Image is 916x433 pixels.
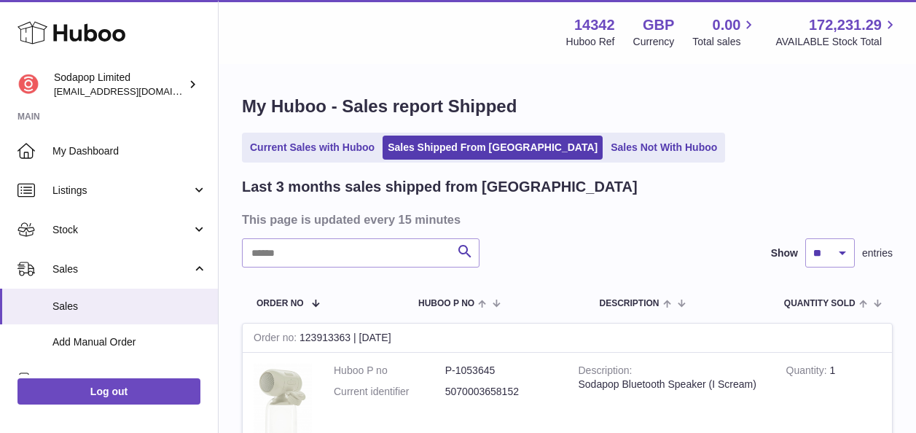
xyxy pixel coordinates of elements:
strong: Order no [254,332,300,347]
a: Current Sales with Huboo [245,136,380,160]
div: Currency [633,35,675,49]
span: [EMAIL_ADDRESS][DOMAIN_NAME] [54,85,214,97]
dt: Huboo P no [334,364,445,378]
a: Sales Not With Huboo [606,136,722,160]
h1: My Huboo - Sales report Shipped [242,95,893,118]
span: Add Manual Order [52,335,207,349]
a: 0.00 Total sales [692,15,757,49]
span: Stock [52,223,192,237]
a: 172,231.29 AVAILABLE Stock Total [775,15,899,49]
span: Description [599,299,659,308]
span: Total sales [692,35,757,49]
img: internalAdmin-14342@internal.huboo.com [17,74,39,95]
span: Order No [257,299,304,308]
h2: Last 3 months sales shipped from [GEOGRAPHIC_DATA] [242,177,638,197]
dd: P-1053645 [445,364,557,378]
h3: This page is updated every 15 minutes [242,211,889,227]
strong: 14342 [574,15,615,35]
span: My Dashboard [52,144,207,158]
span: Sales [52,300,207,313]
dt: Current identifier [334,385,445,399]
div: Sodapop Bluetooth Speaker (I Scream) [579,378,764,391]
span: Sales [52,262,192,276]
span: Quantity Sold [784,299,856,308]
span: entries [862,246,893,260]
a: Sales Shipped From [GEOGRAPHIC_DATA] [383,136,603,160]
div: Sodapop Limited [54,71,185,98]
strong: Description [579,364,633,380]
div: Huboo Ref [566,35,615,49]
strong: GBP [643,15,674,35]
span: 0.00 [713,15,741,35]
a: Log out [17,378,200,405]
div: 123913363 | [DATE] [243,324,892,353]
dd: 5070003658152 [445,385,557,399]
label: Show [771,246,798,260]
span: 172,231.29 [809,15,882,35]
span: Listings [52,184,192,198]
span: AVAILABLE Stock Total [775,35,899,49]
span: Orders [52,372,192,386]
strong: Quantity [786,364,830,380]
span: Huboo P no [418,299,474,308]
